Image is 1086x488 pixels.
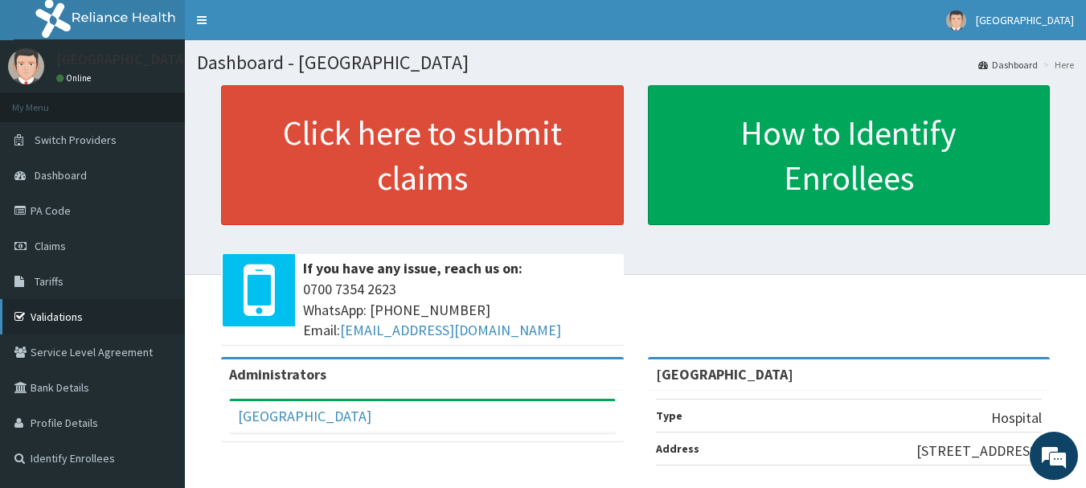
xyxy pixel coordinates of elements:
img: User Image [8,48,44,84]
span: Claims [35,239,66,253]
a: Dashboard [978,58,1038,72]
b: Address [656,441,699,456]
a: Click here to submit claims [221,85,624,225]
a: Online [56,72,95,84]
span: 0700 7354 2623 WhatsApp: [PHONE_NUMBER] Email: [303,279,616,341]
span: Switch Providers [35,133,117,147]
p: [GEOGRAPHIC_DATA] [56,52,189,67]
strong: [GEOGRAPHIC_DATA] [656,365,793,383]
b: Administrators [229,365,326,383]
a: [GEOGRAPHIC_DATA] [238,407,371,425]
img: User Image [946,10,966,31]
li: Here [1039,58,1074,72]
span: Tariffs [35,274,64,289]
p: [STREET_ADDRESS] [916,441,1042,461]
span: [GEOGRAPHIC_DATA] [976,13,1074,27]
h1: Dashboard - [GEOGRAPHIC_DATA] [197,52,1074,73]
b: Type [656,408,682,423]
a: [EMAIL_ADDRESS][DOMAIN_NAME] [340,321,561,339]
a: How to Identify Enrollees [648,85,1051,225]
b: If you have any issue, reach us on: [303,259,523,277]
p: Hospital [991,408,1042,429]
span: Dashboard [35,168,87,182]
